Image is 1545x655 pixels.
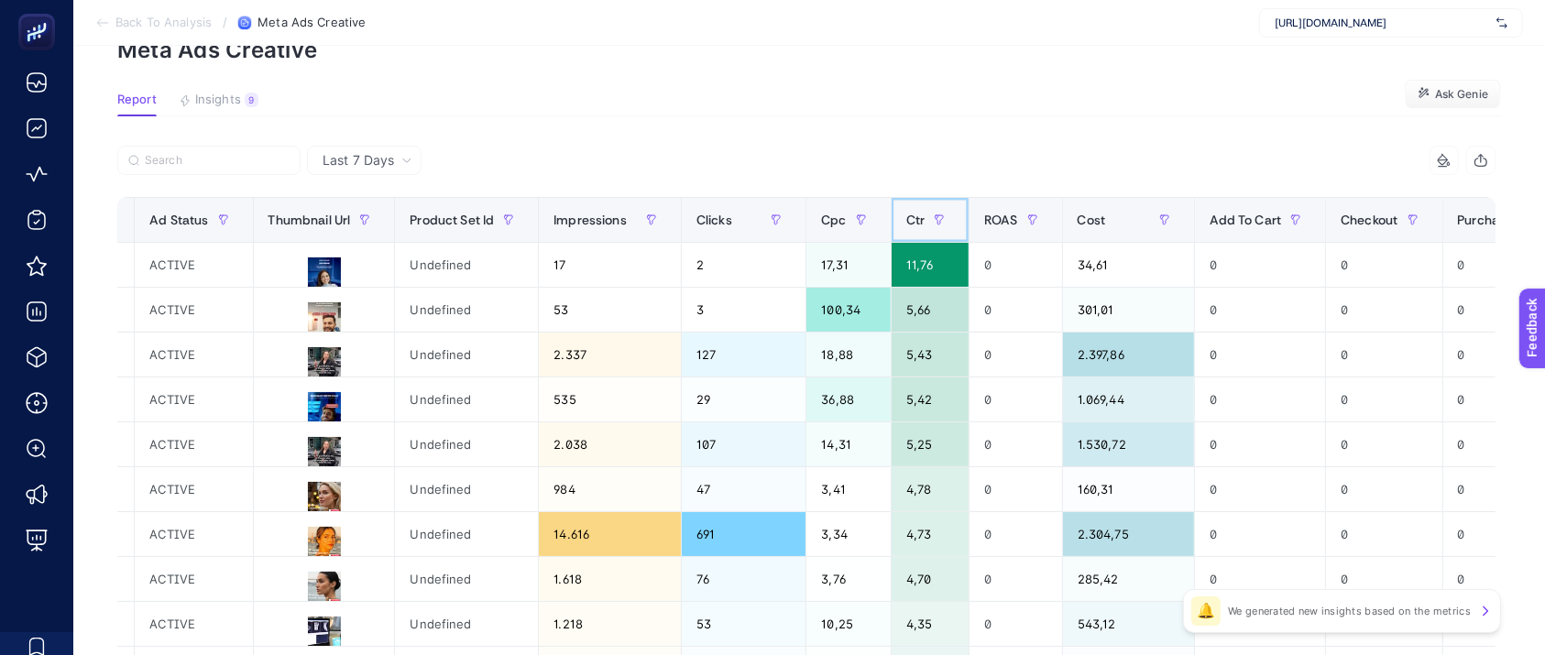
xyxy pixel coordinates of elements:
[682,288,805,332] div: 3
[395,377,538,421] div: Undefined
[257,16,366,30] span: Meta Ads Creative
[892,557,969,601] div: 4,70
[395,288,538,332] div: Undefined
[553,213,627,227] span: Impressions
[11,5,70,20] span: Feedback
[135,557,252,601] div: ACTIVE
[1275,16,1489,30] span: [URL][DOMAIN_NAME]
[892,512,969,556] div: 4,73
[1063,467,1194,511] div: 160,31
[906,213,925,227] span: Ctr
[1078,213,1106,227] span: Cost
[149,213,208,227] span: Ad Status
[970,288,1062,332] div: 0
[395,557,538,601] div: Undefined
[806,602,890,646] div: 10,25
[1228,604,1471,618] p: We generated new insights based on the metrics
[1195,512,1326,556] div: 0
[696,213,732,227] span: Clicks
[395,422,538,466] div: Undefined
[806,288,890,332] div: 100,34
[682,333,805,377] div: 127
[970,377,1062,421] div: 0
[135,288,252,332] div: ACTIVE
[1063,333,1194,377] div: 2.397,86
[135,467,252,511] div: ACTIVE
[1458,213,1514,227] span: Purchase
[1326,557,1441,601] div: 0
[682,602,805,646] div: 53
[395,467,538,511] div: Undefined
[892,467,969,511] div: 4,78
[135,602,252,646] div: ACTIVE
[1063,512,1194,556] div: 2.304,75
[539,243,681,287] div: 17
[1191,596,1221,626] div: 🔔
[1326,512,1441,556] div: 0
[806,557,890,601] div: 3,76
[539,557,681,601] div: 1.618
[539,422,681,466] div: 2.038
[806,422,890,466] div: 14,31
[539,512,681,556] div: 14.616
[970,602,1062,646] div: 0
[1341,213,1397,227] span: Checkout
[195,93,241,107] span: Insights
[245,93,258,107] div: 9
[115,16,212,30] span: Back To Analysis
[268,213,351,227] span: Thumbnail Url
[410,213,494,227] span: Product Set Id
[1063,557,1194,601] div: 285,42
[1326,377,1441,421] div: 0
[806,243,890,287] div: 17,31
[323,151,394,169] span: Last 7 Days
[984,213,1018,227] span: ROAS
[682,422,805,466] div: 107
[970,557,1062,601] div: 0
[1195,288,1326,332] div: 0
[806,512,890,556] div: 3,34
[135,512,252,556] div: ACTIVE
[821,213,846,227] span: Cpc
[135,377,252,421] div: ACTIVE
[892,288,969,332] div: 5,66
[682,512,805,556] div: 691
[682,377,805,421] div: 29
[970,243,1062,287] div: 0
[1063,602,1194,646] div: 543,12
[1326,243,1441,287] div: 0
[682,467,805,511] div: 47
[1195,333,1326,377] div: 0
[1435,87,1488,102] span: Ask Genie
[223,15,227,29] span: /
[539,288,681,332] div: 53
[539,377,681,421] div: 535
[682,243,805,287] div: 2
[1195,243,1326,287] div: 0
[145,154,290,168] input: Search
[1195,377,1326,421] div: 0
[892,422,969,466] div: 5,25
[539,602,681,646] div: 1.218
[1063,422,1194,466] div: 1.530,72
[395,602,538,646] div: Undefined
[682,557,805,601] div: 76
[970,422,1062,466] div: 0
[1326,422,1441,466] div: 0
[892,243,969,287] div: 11,76
[806,377,890,421] div: 36,88
[806,467,890,511] div: 3,41
[1195,422,1326,466] div: 0
[539,333,681,377] div: 2.337
[395,333,538,377] div: Undefined
[970,333,1062,377] div: 0
[806,333,890,377] div: 18,88
[117,93,157,107] span: Report
[395,243,538,287] div: Undefined
[1195,557,1326,601] div: 0
[892,333,969,377] div: 5,43
[395,512,538,556] div: Undefined
[135,422,252,466] div: ACTIVE
[1063,288,1194,332] div: 301,01
[539,467,681,511] div: 984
